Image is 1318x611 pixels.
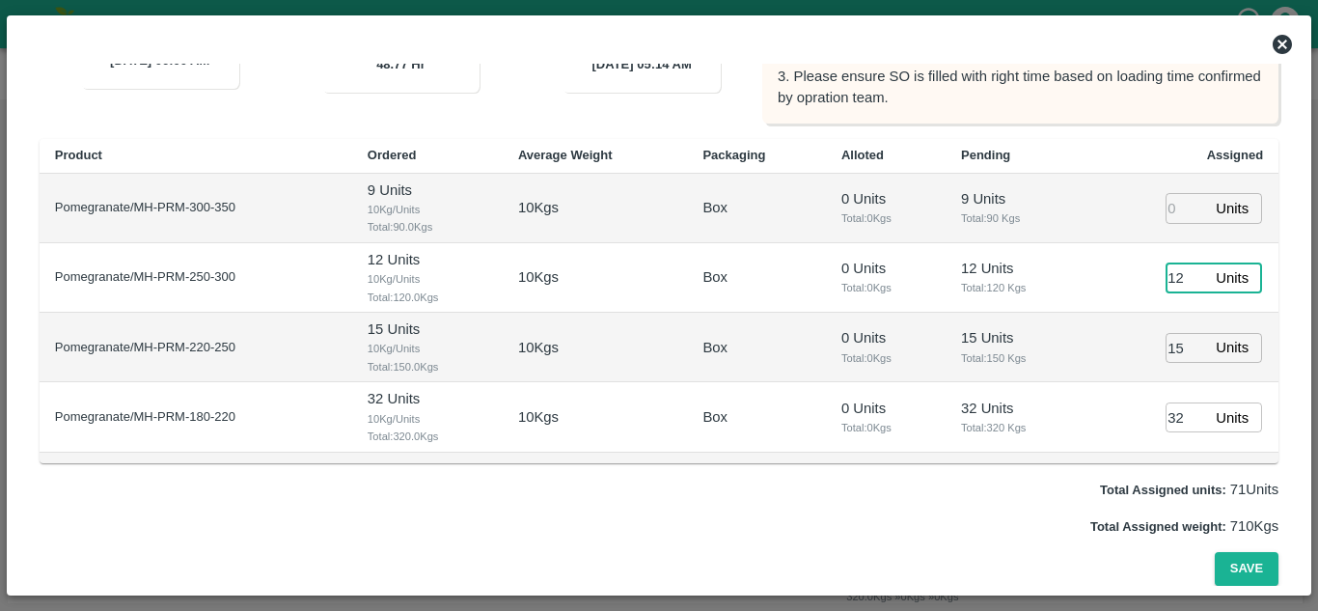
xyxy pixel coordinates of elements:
td: Pomegranate/MH-PRM-250-300 [40,243,352,313]
p: Units [1216,267,1249,289]
span: 10 Kg/Units [368,270,487,288]
b: Assigned [1207,148,1264,162]
p: 71 Units [1100,479,1278,500]
p: 10 Kgs [518,406,559,428]
span: Total: 90 Kgs [961,209,1072,227]
td: Pomegranate/MH-PRM-120-150 [40,453,352,522]
td: Pomegranate/MH-PRM-180-220 [40,382,352,452]
p: 9 Units [961,188,1072,209]
p: 0 Units [841,188,930,209]
b: Alloted [841,148,884,162]
input: 0 [1166,193,1208,223]
p: Box [702,406,728,428]
span: Total: 150.0 Kgs [368,358,487,375]
b: Pending [961,148,1010,162]
span: Total: 120.0 Kgs [368,289,487,306]
b: Product [55,148,102,162]
span: Total: 320 Kgs [961,419,1072,436]
p: 9 Units [368,180,487,201]
p: Units [1216,407,1249,429]
b: Ordered [368,148,417,162]
p: 0 Units [841,398,930,419]
p: 32 Units [961,398,1072,419]
p: 32 Units [368,388,487,409]
p: 10 Kgs [518,197,559,218]
input: 0 [1166,403,1208,432]
span: Total: 320.0 Kgs [368,428,487,445]
p: Box [702,337,728,358]
span: 10 Kg/Units [368,201,487,218]
button: Save [1215,552,1278,586]
p: Box [702,197,728,218]
p: 15 Units [368,319,487,340]
p: 0 Units [841,327,930,348]
p: 15 Units [961,327,1072,348]
b: Average Weight [518,148,613,162]
p: 3. Please ensure SO is filled with right time based on loading time confirmed by opration team. [778,66,1263,109]
p: 12 Units [961,258,1072,279]
p: 710 Kgs [1090,515,1278,537]
span: Total: 90.0 Kgs [368,218,487,236]
p: 0 Units [841,258,930,279]
span: 10 Kg/Units [368,340,487,357]
p: 10 Kgs [518,266,559,288]
p: Units [1216,198,1249,219]
span: Total: 120 Kgs [961,279,1072,296]
span: Total: 0 Kgs [841,349,930,367]
span: Total: 0 Kgs [841,209,930,227]
input: 0 [1166,333,1208,363]
td: Pomegranate/MH-PRM-300-350 [40,174,352,243]
span: Total: 0 Kgs [841,419,930,436]
p: 12 Units [368,249,487,270]
span: Total: 150 Kgs [961,349,1072,367]
span: 10 Kg/Units [368,410,487,428]
label: Total Assigned weight: [1090,519,1226,534]
p: 8 Units [368,458,487,480]
td: Pomegranate/MH-PRM-220-250 [40,313,352,382]
p: 10 Kgs [518,337,559,358]
p: Box [702,266,728,288]
label: Total Assigned units: [1100,483,1226,497]
span: Total: 0 Kgs [841,279,930,296]
p: Units [1216,337,1249,358]
b: Packaging [702,148,765,162]
input: 0 [1166,264,1208,293]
